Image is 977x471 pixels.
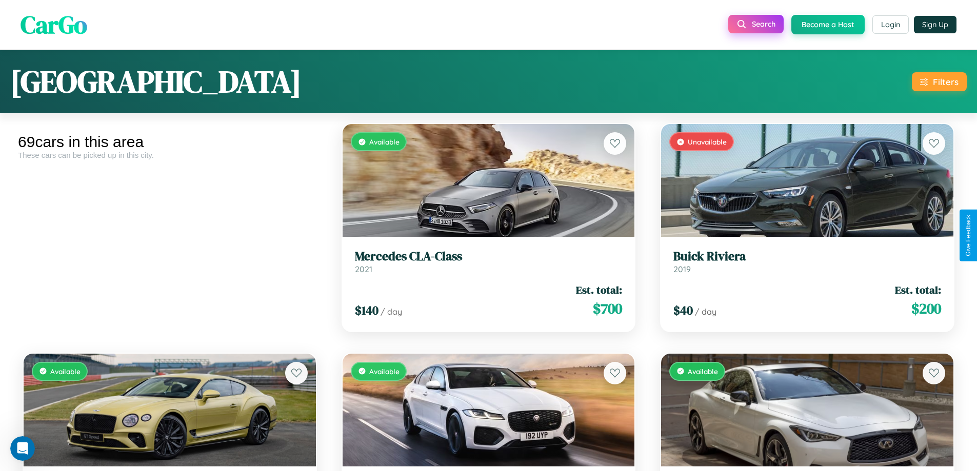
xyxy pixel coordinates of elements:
div: 69 cars in this area [18,133,322,151]
span: 2019 [673,264,691,274]
span: 2021 [355,264,372,274]
span: Unavailable [688,137,727,146]
span: Search [752,19,775,29]
button: Sign Up [914,16,956,33]
span: CarGo [21,8,87,42]
span: $ 140 [355,302,378,319]
span: Est. total: [895,282,941,297]
a: Buick Riviera2019 [673,249,941,274]
button: Filters [912,72,967,91]
a: Mercedes CLA-Class2021 [355,249,623,274]
span: $ 40 [673,302,693,319]
span: Available [50,367,81,376]
h1: [GEOGRAPHIC_DATA] [10,60,302,103]
span: $ 700 [593,298,622,319]
div: Filters [933,76,959,87]
h3: Mercedes CLA-Class [355,249,623,264]
span: Available [369,367,400,376]
iframe: Intercom live chat [10,436,35,461]
span: Available [369,137,400,146]
button: Login [872,15,909,34]
span: / day [381,306,402,317]
span: $ 200 [911,298,941,319]
div: Give Feedback [965,215,972,256]
h3: Buick Riviera [673,249,941,264]
div: These cars can be picked up in this city. [18,151,322,159]
span: Available [688,367,718,376]
button: Search [728,15,784,33]
span: / day [695,306,716,317]
button: Become a Host [791,15,865,34]
span: Est. total: [576,282,622,297]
